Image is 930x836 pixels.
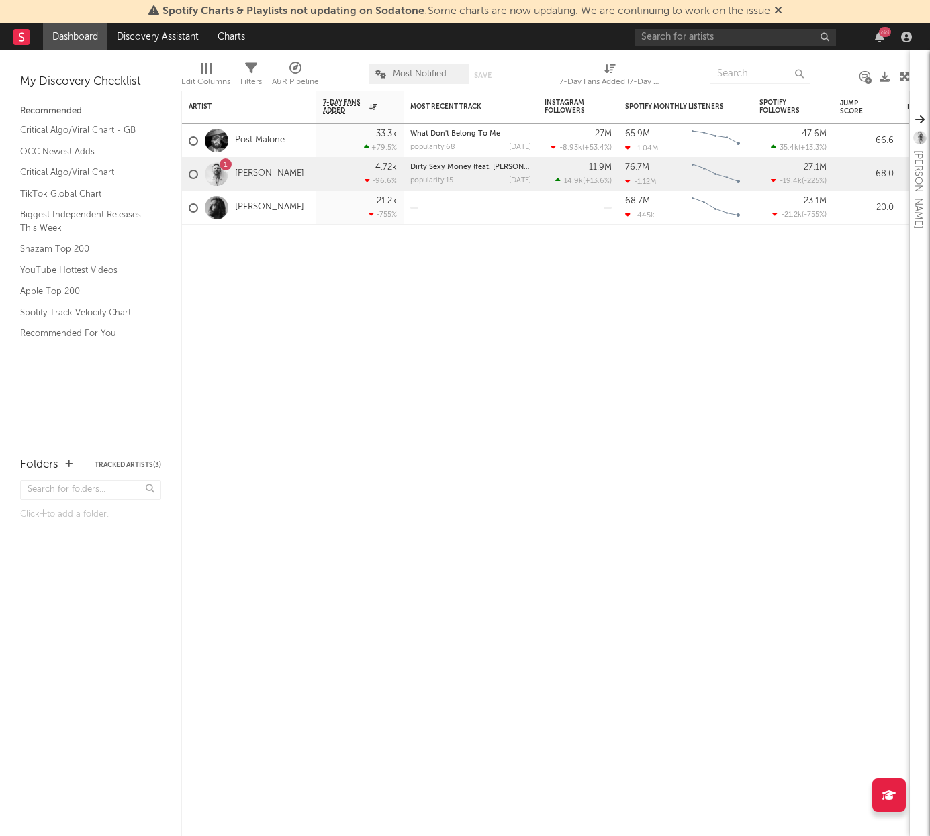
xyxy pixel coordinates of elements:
[686,158,746,191] svg: Chart title
[235,168,304,180] a: [PERSON_NAME]
[410,130,531,138] div: What Don't Belong To Me
[625,197,650,205] div: 68.7M
[235,202,304,213] a: [PERSON_NAME]
[20,207,148,235] a: Biggest Independent Releases This Week
[181,74,230,90] div: Edit Columns
[272,74,319,90] div: A&R Pipeline
[375,163,397,172] div: 4.72k
[189,103,289,111] div: Artist
[162,6,424,17] span: Spotify Charts & Playlists not updating on Sodatone
[910,150,926,229] div: [PERSON_NAME]
[559,144,582,152] span: -8.93k
[20,242,148,256] a: Shazam Top 200
[208,23,254,50] a: Charts
[686,124,746,158] svg: Chart title
[20,187,148,201] a: TikTok Global Chart
[595,129,612,138] div: 27M
[20,326,148,341] a: Recommended For You
[804,211,825,219] span: -755 %
[20,507,161,523] div: Click to add a folder.
[20,144,148,159] a: OCC Newest Adds
[771,176,827,185] div: ( )
[20,305,148,320] a: Spotify Track Velocity Chart
[393,70,447,79] span: Most Notified
[95,462,161,468] button: Tracked Artists(3)
[410,164,531,171] div: Dirty Sexy Money (feat. Charli XCX & French Montana) - Mesto Remix
[804,178,825,185] span: -225 %
[20,103,161,119] div: Recommended
[781,211,802,219] span: -21.2k
[625,144,658,152] div: -1.04M
[774,6,782,17] span: Dismiss
[20,123,148,138] a: Critical Algo/Viral Chart - GB
[20,284,148,299] a: Apple Top 200
[559,74,660,90] div: 7-Day Fans Added (7-Day Fans Added)
[107,23,208,50] a: Discovery Assistant
[804,197,827,205] div: 23.1M
[410,164,718,171] a: Dirty Sexy Money (feat. [PERSON_NAME] & French [US_STATE]) - [PERSON_NAME] Remix
[759,99,806,115] div: Spotify Followers
[410,144,455,151] div: popularity: 68
[162,6,770,17] span: : Some charts are now updating. We are continuing to work on the issue
[771,143,827,152] div: ( )
[875,32,884,42] button: 88
[840,166,894,182] div: 68.0
[20,457,58,473] div: Folders
[625,177,656,186] div: -1.12M
[686,191,746,225] svg: Chart title
[43,23,107,50] a: Dashboard
[625,103,726,111] div: Spotify Monthly Listeners
[802,129,827,138] div: 47.6M
[545,99,592,115] div: Instagram Followers
[20,74,161,90] div: My Discovery Checklist
[780,144,798,152] span: 35.4k
[20,263,148,278] a: YouTube Hottest Videos
[635,29,836,46] input: Search for artists
[584,144,610,152] span: +53.4 %
[710,64,810,84] input: Search...
[551,143,612,152] div: ( )
[323,99,366,115] span: 7-Day Fans Added
[559,57,660,96] div: 7-Day Fans Added (7-Day Fans Added)
[840,133,894,149] div: 66.6
[800,144,825,152] span: +13.3 %
[410,130,500,138] a: What Don't Belong To Me
[20,165,148,180] a: Critical Algo/Viral Chart
[625,211,655,219] div: -445k
[780,178,802,185] span: -19.4k
[840,200,894,216] div: 20.0
[369,210,397,219] div: -755 %
[625,129,650,138] div: 65.9M
[589,163,612,172] div: 11.9M
[804,163,827,172] div: 27.1M
[474,72,492,79] button: Save
[235,135,285,146] a: Post Malone
[181,57,230,96] div: Edit Columns
[410,177,453,185] div: popularity: 15
[840,99,874,115] div: Jump Score
[376,129,397,138] div: 33.3k
[509,177,531,185] div: [DATE]
[509,144,531,151] div: [DATE]
[772,210,827,219] div: ( )
[240,57,262,96] div: Filters
[410,103,511,111] div: Most Recent Track
[564,178,583,185] span: 14.9k
[272,57,319,96] div: A&R Pipeline
[625,163,649,172] div: 76.7M
[585,178,610,185] span: +13.6 %
[240,74,262,90] div: Filters
[364,143,397,152] div: +79.5 %
[373,197,397,205] div: -21.2k
[20,480,161,500] input: Search for folders...
[365,176,397,185] div: -96.6 %
[555,176,612,185] div: ( )
[879,27,891,37] div: 88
